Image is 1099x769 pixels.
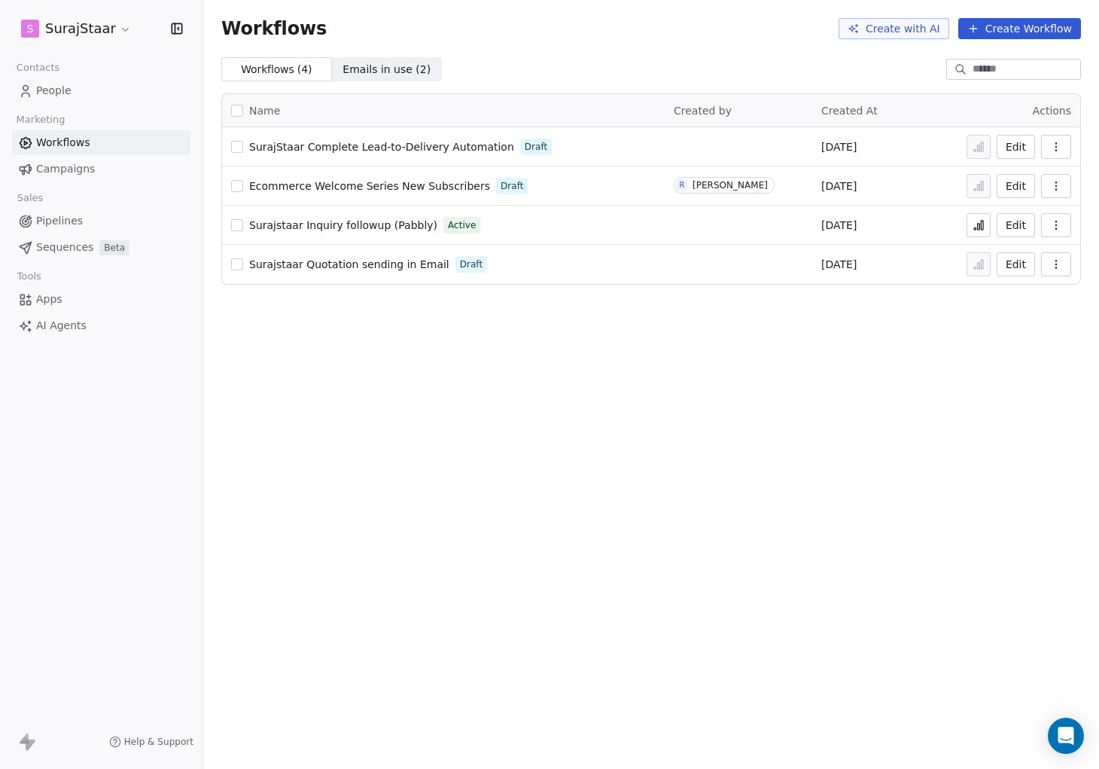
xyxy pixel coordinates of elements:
span: People [36,83,72,99]
span: [DATE] [821,257,857,272]
span: Draft [501,179,523,193]
span: Sales [11,187,50,209]
a: AI Agents [12,313,190,338]
a: Help & Support [109,736,193,748]
a: Campaigns [12,157,190,182]
span: Active [448,218,476,232]
span: SurajStaar Complete Lead-to-Delivery Automation [249,141,514,153]
a: SurajStaar Complete Lead-to-Delivery Automation [249,139,514,154]
span: Contacts [10,56,66,79]
span: Draft [525,140,547,154]
span: [DATE] [821,139,857,154]
a: Surajstaar Quotation sending in Email [249,257,449,272]
div: R [680,179,685,191]
span: Sequences [36,240,93,255]
span: Campaigns [36,161,95,177]
span: Actions [1033,105,1071,117]
span: Ecommerce Welcome Series New Subscribers [249,180,490,192]
button: Edit [997,135,1035,159]
span: Surajstaar Quotation sending in Email [249,258,449,270]
div: Open Intercom Messenger [1048,718,1084,754]
span: Surajstaar Inquiry followup (Pabbly) [249,219,437,231]
a: SequencesBeta [12,235,190,260]
button: Create Workflow [958,18,1081,39]
a: Apps [12,287,190,312]
button: SSurajStaar [18,16,135,41]
span: SurajStaar [45,19,116,38]
span: Emails in use ( 2 ) [342,62,431,78]
span: [DATE] [821,218,857,233]
button: Edit [997,252,1035,276]
span: Pipelines [36,213,83,229]
span: AI Agents [36,318,87,334]
a: Workflows [12,130,190,155]
a: People [12,78,190,103]
span: Created At [821,105,878,117]
button: Edit [997,213,1035,237]
span: [DATE] [821,179,857,194]
button: Edit [997,174,1035,198]
span: Apps [36,291,62,307]
a: Pipelines [12,209,190,233]
span: Tools [11,265,47,288]
span: Marketing [10,108,72,131]
span: Created by [674,105,732,117]
a: Surajstaar Inquiry followup (Pabbly) [249,218,437,233]
span: Beta [99,240,129,255]
span: Draft [460,258,483,271]
span: Name [249,103,280,119]
span: Workflows [36,135,90,151]
div: [PERSON_NAME] [693,180,768,191]
span: Help & Support [124,736,193,748]
a: Ecommerce Welcome Series New Subscribers [249,179,490,194]
span: Workflows [221,18,327,39]
button: Create with AI [839,18,949,39]
span: S [27,21,34,36]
